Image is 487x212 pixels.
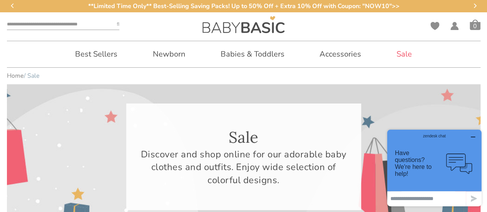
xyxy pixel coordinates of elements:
img: 2 Pack - White with Pattern - Big Tetra Cloth [202,16,285,33]
span: Wishlist [430,22,439,33]
a: Cart0 [470,19,480,30]
span: Cart [470,19,480,30]
iframe: Opens a widget where you can chat to one of our agents [384,127,484,209]
h1: Sale [134,127,353,148]
span: **Limited Time Only** Best-Selling Saving Packs! Up to 50% Off + Extra 10% Off with Coupon: "NOW1... [88,2,400,10]
button: Previous [7,0,18,12]
span: 0 [470,22,480,30]
a: Best Sellers [64,41,129,67]
a: My Account [450,22,459,30]
span: My Account [450,22,459,33]
a: Accessories [308,41,373,67]
nav: Breadcrumb [7,72,480,80]
a: Newborn [141,41,197,67]
a: Wishlist [430,22,439,30]
a: Sale [385,41,423,67]
a: Home [7,72,24,80]
a: Babies & Toddlers [209,41,296,67]
button: Next [469,0,480,12]
p: Discover and shop online for our adorable baby clothes and outfits. Enjoy wide selection of color... [134,148,353,187]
